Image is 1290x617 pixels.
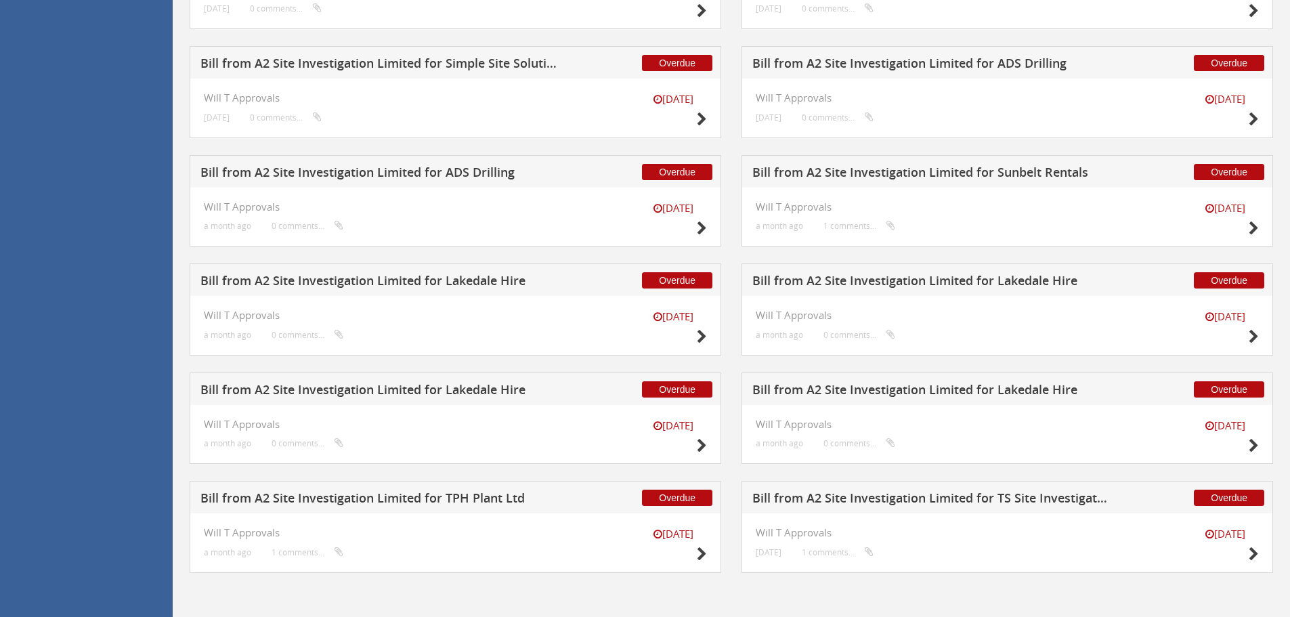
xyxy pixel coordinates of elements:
[639,201,707,215] small: [DATE]
[642,381,712,398] span: Overdue
[272,221,343,231] small: 0 comments...
[204,330,251,340] small: a month ago
[642,55,712,71] span: Overdue
[250,112,322,123] small: 0 comments...
[752,166,1109,183] h5: Bill from A2 Site Investigation Limited for Sunbelt Rentals
[639,419,707,433] small: [DATE]
[752,492,1109,509] h5: Bill from A2 Site Investigation Limited for TS Site Investigation Ltd
[642,272,712,289] span: Overdue
[204,201,707,213] h4: Will T Approvals
[642,490,712,506] span: Overdue
[204,547,251,557] small: a month ago
[204,527,707,538] h4: Will T Approvals
[756,310,1259,321] h4: Will T Approvals
[1191,310,1259,324] small: [DATE]
[752,57,1109,74] h5: Bill from A2 Site Investigation Limited for ADS Drilling
[802,3,874,14] small: 0 comments...
[802,547,874,557] small: 1 comments...
[200,274,557,291] h5: Bill from A2 Site Investigation Limited for Lakedale Hire
[272,547,343,557] small: 1 comments...
[756,330,803,340] small: a month ago
[204,419,707,430] h4: Will T Approvals
[1194,272,1264,289] span: Overdue
[272,438,343,448] small: 0 comments...
[200,492,557,509] h5: Bill from A2 Site Investigation Limited for TPH Plant Ltd
[752,383,1109,400] h5: Bill from A2 Site Investigation Limited for Lakedale Hire
[642,164,712,180] span: Overdue
[756,3,781,14] small: [DATE]
[756,547,781,557] small: [DATE]
[1194,381,1264,398] span: Overdue
[639,92,707,106] small: [DATE]
[250,3,322,14] small: 0 comments...
[200,166,557,183] h5: Bill from A2 Site Investigation Limited for ADS Drilling
[756,419,1259,430] h4: Will T Approvals
[1191,92,1259,106] small: [DATE]
[1191,201,1259,215] small: [DATE]
[802,112,874,123] small: 0 comments...
[639,310,707,324] small: [DATE]
[756,438,803,448] small: a month ago
[756,201,1259,213] h4: Will T Approvals
[272,330,343,340] small: 0 comments...
[204,438,251,448] small: a month ago
[756,221,803,231] small: a month ago
[204,221,251,231] small: a month ago
[1194,55,1264,71] span: Overdue
[204,92,707,104] h4: Will T Approvals
[639,527,707,541] small: [DATE]
[204,3,230,14] small: [DATE]
[1191,527,1259,541] small: [DATE]
[1194,490,1264,506] span: Overdue
[823,221,895,231] small: 1 comments...
[204,310,707,321] h4: Will T Approvals
[200,383,557,400] h5: Bill from A2 Site Investigation Limited for Lakedale Hire
[1194,164,1264,180] span: Overdue
[756,92,1259,104] h4: Will T Approvals
[752,274,1109,291] h5: Bill from A2 Site Investigation Limited for Lakedale Hire
[756,527,1259,538] h4: Will T Approvals
[204,112,230,123] small: [DATE]
[200,57,557,74] h5: Bill from A2 Site Investigation Limited for Simple Site Solutions Ltd
[756,112,781,123] small: [DATE]
[823,438,895,448] small: 0 comments...
[1191,419,1259,433] small: [DATE]
[823,330,895,340] small: 0 comments...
